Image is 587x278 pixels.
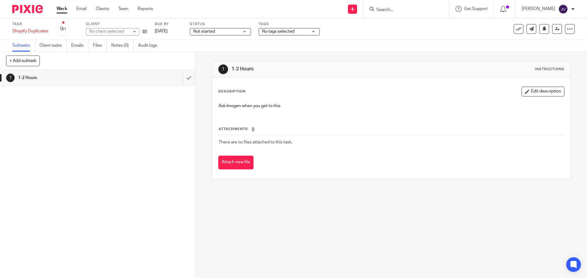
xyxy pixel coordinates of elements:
[86,22,147,27] label: Client
[96,6,109,12] a: Clients
[535,67,564,72] div: Instructions
[57,6,67,12] a: Work
[155,29,168,33] span: [DATE]
[39,40,67,52] a: Client tasks
[155,22,182,27] label: Due by
[6,56,40,66] button: + Add subtask
[76,6,87,12] a: Email
[193,29,215,34] span: Not started
[12,28,48,34] div: Shopify Duplicates
[522,6,555,12] p: [PERSON_NAME]
[464,7,488,11] span: Get Support
[376,7,431,13] input: Search
[12,5,43,13] img: Pixie
[219,103,564,109] p: Ask Imogen when you get to this
[111,40,134,52] a: Notes (0)
[190,22,251,27] label: Status
[558,4,568,14] img: svg%3E
[218,89,246,94] p: Description
[12,40,35,52] a: Subtasks
[262,29,294,34] span: No tags selected
[138,6,153,12] a: Reports
[218,64,228,74] div: 1
[231,66,404,72] h1: 1-2 Hours
[6,74,15,82] div: 1
[12,22,48,27] label: Task
[63,27,66,31] small: /1
[71,40,88,52] a: Emails
[259,22,320,27] label: Tags
[60,25,66,32] div: 0
[218,156,253,169] button: Attach new file
[93,40,107,52] a: Files
[18,73,124,82] h1: 1-2 Hours
[219,127,248,131] span: Attachments
[89,28,129,34] div: No client selected
[138,40,162,52] a: Audit logs
[118,6,128,12] a: Team
[219,140,292,144] span: There are no files attached to this task.
[522,87,564,96] button: Edit description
